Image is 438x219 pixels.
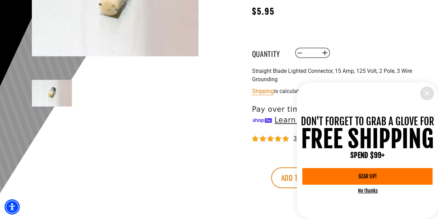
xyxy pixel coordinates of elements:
[5,199,20,214] div: Accessibility Menu
[358,187,378,194] button: No thanks
[252,5,275,17] span: $5.95
[301,124,433,154] span: FREE SHIPPING
[358,174,376,179] span: GEAR UP!
[350,151,384,160] span: SPEND $99+
[252,48,287,57] label: Quantity
[252,68,412,83] span: Straight Blade Lighted Connector, 15 Amp, 125 Volt, 2 Pole, 3 Wire Grounding
[294,135,318,142] span: 3 reviews
[252,86,422,96] div: is calculated at checkout.
[297,82,438,219] div: information
[301,115,434,128] span: DON'T FORGET TO GRAB A GLOVE FOR
[420,86,434,100] button: Close
[271,167,329,188] button: Add to cart
[252,88,274,94] a: Shipping
[252,136,290,142] span: 5.00 stars
[302,168,432,185] a: GEAR UP!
